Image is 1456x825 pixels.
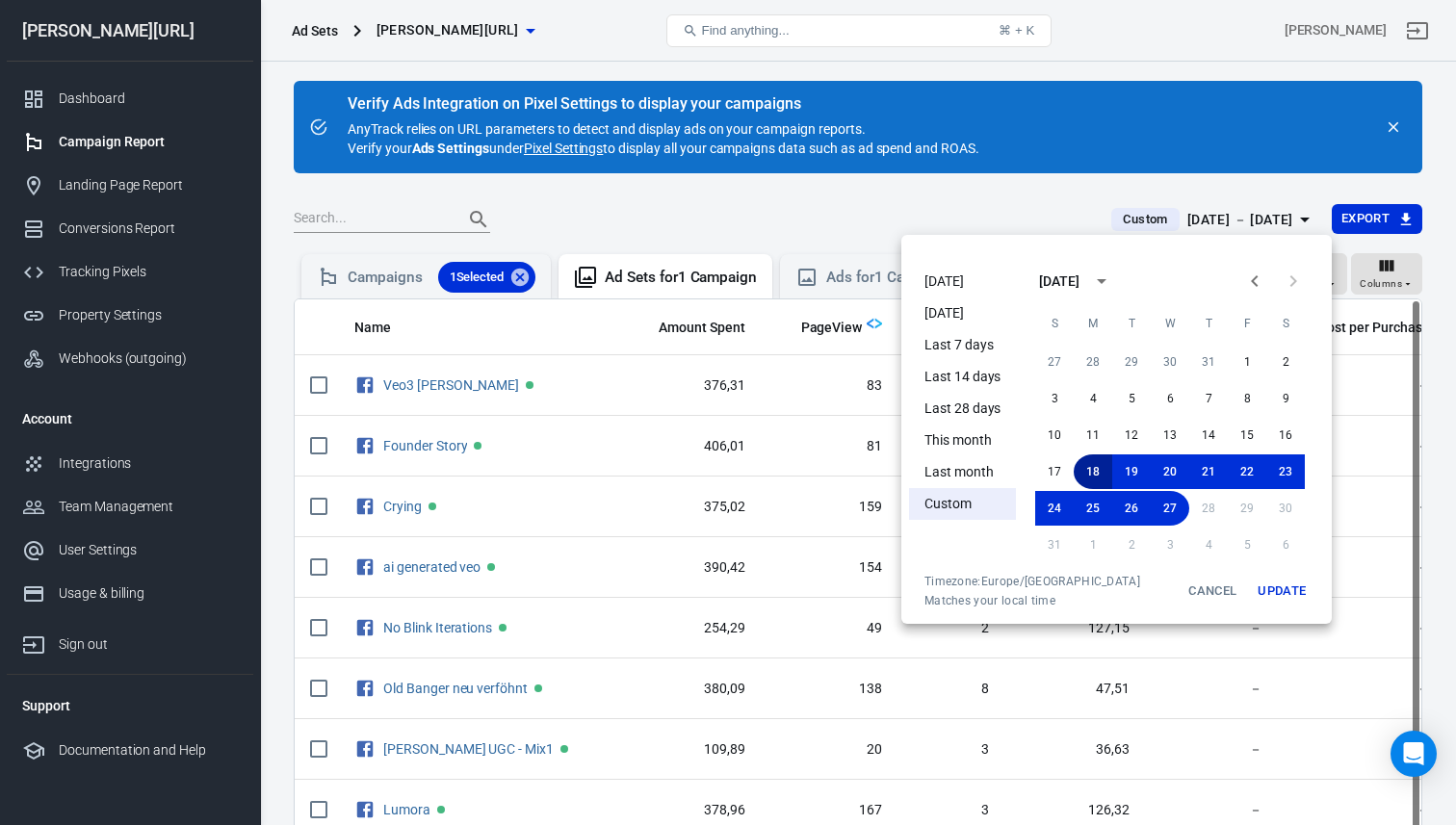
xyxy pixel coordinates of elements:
button: Cancel [1182,574,1243,608]
button: 31 [1189,345,1228,379]
li: Last month [909,456,1016,488]
button: 30 [1151,345,1189,379]
button: 15 [1228,418,1266,452]
button: 8 [1228,381,1266,416]
button: Previous month [1235,262,1274,300]
button: 22 [1228,454,1266,489]
button: 16 [1266,418,1305,452]
button: 6 [1151,381,1189,416]
li: [DATE] [909,297,1016,329]
button: 11 [1074,418,1112,452]
button: 20 [1151,454,1189,489]
button: 9 [1266,381,1305,416]
button: 18 [1074,454,1112,489]
span: Friday [1230,304,1264,343]
button: Update [1251,574,1313,608]
button: 27 [1035,345,1074,379]
button: 17 [1035,454,1074,489]
div: [DATE] [1039,271,1079,292]
span: Sunday [1037,304,1072,343]
button: 5 [1112,381,1151,416]
button: 23 [1266,454,1305,489]
span: Wednesday [1153,304,1187,343]
div: Open Intercom Messenger [1391,731,1437,777]
button: 25 [1074,491,1112,526]
li: Last 28 days [909,393,1016,425]
span: Saturday [1268,304,1303,343]
button: 2 [1266,345,1305,379]
li: Last 14 days [909,361,1016,393]
li: Custom [909,488,1016,520]
button: 24 [1035,491,1074,526]
div: Timezone: Europe/[GEOGRAPHIC_DATA] [924,574,1140,589]
button: 19 [1112,454,1151,489]
button: 13 [1151,418,1189,452]
li: Last 7 days [909,329,1016,361]
button: 1 [1228,345,1266,379]
button: 4 [1074,381,1112,416]
button: 27 [1151,491,1189,526]
button: 12 [1112,418,1151,452]
span: Tuesday [1114,304,1149,343]
button: 14 [1189,418,1228,452]
button: 21 [1189,454,1228,489]
span: Thursday [1191,304,1226,343]
button: 7 [1189,381,1228,416]
button: 28 [1074,345,1112,379]
li: This month [909,425,1016,456]
span: Monday [1076,304,1110,343]
button: calendar view is open, switch to year view [1085,265,1118,297]
button: 3 [1035,381,1074,416]
button: 10 [1035,418,1074,452]
li: [DATE] [909,266,1016,297]
button: 26 [1112,491,1151,526]
span: Matches your local time [924,593,1140,608]
button: 29 [1112,345,1151,379]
